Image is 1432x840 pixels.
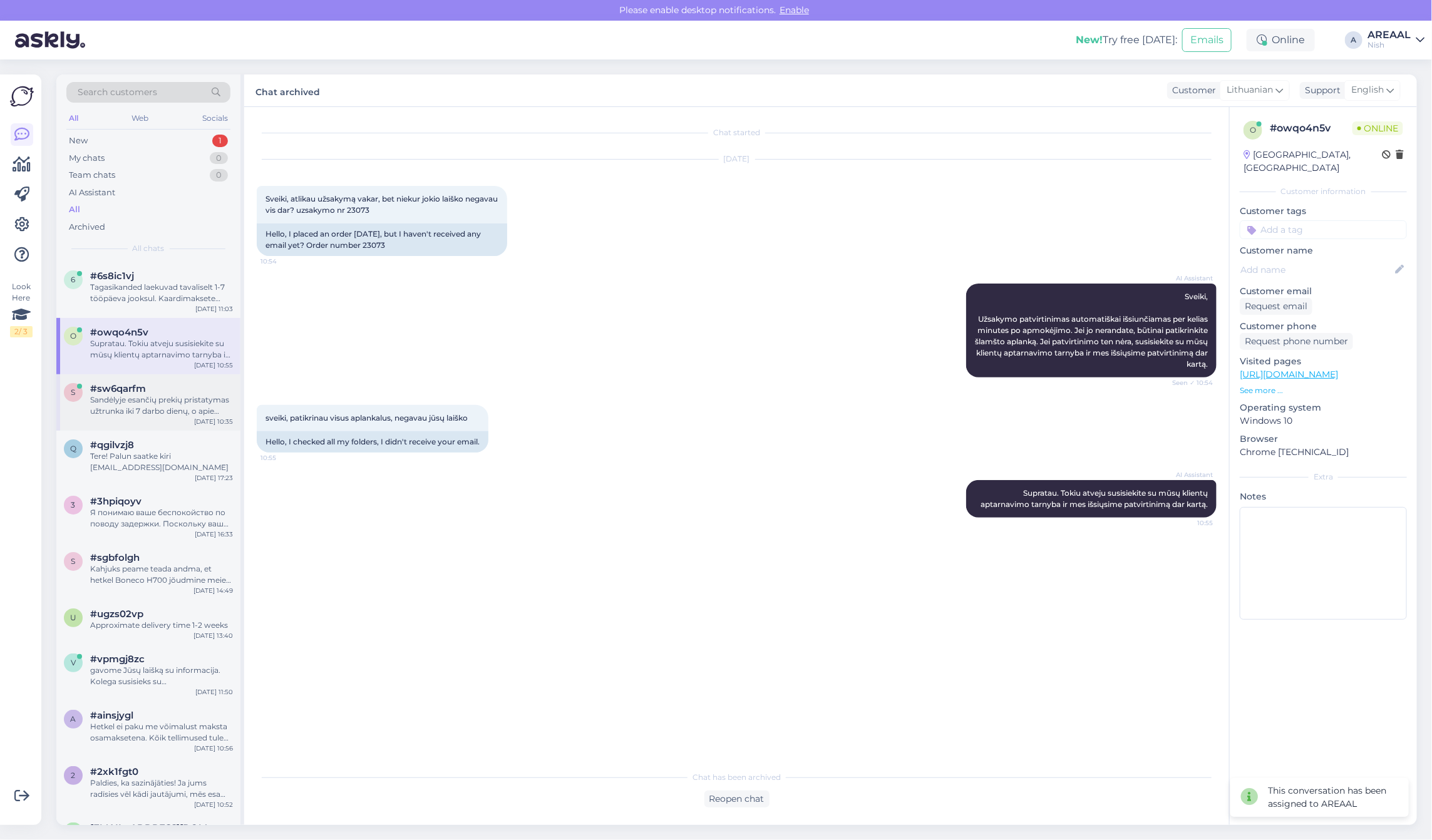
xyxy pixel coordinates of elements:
[193,586,233,595] div: [DATE] 14:49
[1076,33,1177,48] div: Try free [DATE]:
[212,135,228,147] div: 1
[90,653,145,665] span: #vpmgj8zc
[90,721,233,744] div: Hetkel ei paku me võimalust maksta osamaksetena. Kõik tellimused tuleb tasuda täies mahus tellimi...
[1166,378,1213,387] span: Seen ✓ 10:54
[1182,28,1232,52] button: Emails
[90,282,233,304] div: Tagasikanded laekuvad tavaliselt 1-7 tööpäeva jooksul. Kaardimaksete puhul 5-10 tööpäeva jooksul.
[255,82,320,99] label: Chat archived
[260,453,307,463] span: 10:55
[78,86,157,99] span: Search customers
[90,394,233,417] div: Sandėlyje esančių prekių pristatymas užtrunka iki 7 darbo dienų, o apie išsiuntimą informuojame e...
[90,766,138,777] span: #2xk1fgt0
[1247,29,1315,51] div: Online
[194,744,233,753] div: [DATE] 10:56
[1240,186,1407,197] div: Customer information
[1240,369,1338,380] a: [URL][DOMAIN_NAME]
[71,500,76,510] span: 3
[1076,34,1103,46] b: New!
[195,473,233,483] div: [DATE] 17:23
[90,710,133,721] span: #ainsjygl
[10,281,33,337] div: Look Here
[130,110,152,126] div: Web
[704,791,770,807] div: Reopen chat
[90,620,233,631] div: Approximate delivery time 1-2 weeks
[1240,298,1312,315] div: Request email
[265,194,500,215] span: Sveiki, atlikau užsakymą vakar, bet niekur jokio laiško negavau vis dar? uzsakymo nr 23073
[90,338,233,361] div: Supratau. Tokiu atveju susisiekite su mūsų klientų aptarnavimo tarnyba ir mes išsiųsime patvirtin...
[1240,433,1407,446] p: Browser
[200,110,230,126] div: Socials
[210,152,228,165] div: 0
[1240,220,1407,239] input: Add a tag
[1368,30,1424,50] a: AREAALNish
[1300,84,1341,97] div: Support
[70,613,76,622] span: u
[975,292,1210,369] span: Sveiki, Užsakymo patvirtinimas automatiškai išsiunčiamas per kelias minutes po apmokėjimo. Jei jo...
[195,304,233,314] div: [DATE] 11:03
[1270,121,1352,136] div: # owqo4n5v
[776,4,813,16] span: Enable
[194,800,233,809] div: [DATE] 10:52
[194,361,233,370] div: [DATE] 10:55
[257,223,507,256] div: Hello, I placed an order [DATE], but I haven't received any email yet? Order number 23073
[69,187,115,199] div: AI Assistant
[194,417,233,426] div: [DATE] 10:35
[69,169,115,182] div: Team chats
[10,85,34,108] img: Askly Logo
[90,327,148,338] span: #owqo4n5v
[90,822,220,834] span: tmscesiulis@gmail.com
[1240,401,1407,414] p: Operating system
[193,631,233,640] div: [DATE] 13:40
[1368,30,1411,40] div: AREAAL
[257,153,1217,165] div: [DATE]
[66,110,81,126] div: All
[69,203,80,216] div: All
[70,444,76,453] span: q
[260,257,307,266] span: 10:54
[1240,490,1407,503] p: Notes
[71,771,76,780] span: 2
[71,387,76,397] span: s
[90,270,134,282] span: #6s8ic1vj
[90,439,134,451] span: #qgilvzj8
[1345,31,1362,49] div: A
[1240,263,1393,277] input: Add name
[1240,333,1353,350] div: Request phone number
[90,552,140,563] span: #sgbfolgh
[1166,518,1213,528] span: 10:55
[90,563,233,586] div: Kahjuks peame teada andma, et hetkel Boneco H700 jõudmine meie lattu on hilinenud. Tarneaeg Teien...
[1250,125,1256,135] span: o
[1227,83,1273,97] span: Lithuanian
[1244,148,1382,175] div: [GEOGRAPHIC_DATA], [GEOGRAPHIC_DATA]
[90,608,143,620] span: #ugzs02vp
[70,331,76,341] span: o
[1240,285,1407,298] p: Customer email
[210,169,228,182] div: 0
[693,772,781,783] span: Chat has been archived
[1268,784,1399,811] div: This conversation has been assigned to AREAAL
[1240,414,1407,428] p: Windows 10
[90,496,142,507] span: #3hpiqoyv
[90,451,233,473] div: Tere! Palun saatke kiri [EMAIL_ADDRESS][DOMAIN_NAME]
[195,530,233,539] div: [DATE] 16:33
[265,413,468,423] span: sveiki, patikrinau visus aplankalus, negavau jūsų laiško
[1368,40,1411,50] div: Nish
[195,687,233,697] div: [DATE] 11:50
[1240,355,1407,368] p: Visited pages
[71,556,76,566] span: s
[90,665,233,687] div: gavome Jūsų laišką su informacija. Kolega susisieks su [GEOGRAPHIC_DATA], kai tik bus patikrinta ...
[90,777,233,800] div: Paldies, ka sazinājāties! Ja jums radīsies vēl kādi jautājumi, mēs esam šeit, lai palīdzētu.
[69,135,88,147] div: New
[1166,274,1213,283] span: AI Assistant
[1240,244,1407,257] p: Customer name
[257,127,1217,138] div: Chat started
[10,326,33,337] div: 2 / 3
[1352,121,1403,135] span: Online
[1240,446,1407,459] p: Chrome [TECHNICAL_ID]
[69,152,105,165] div: My chats
[981,488,1210,509] span: Supratau. Tokiu atveju susisiekite su mūsų klientų aptarnavimo tarnyba ir mes išsiųsime patvirtin...
[1240,471,1407,483] div: Extra
[1240,205,1407,218] p: Customer tags
[1240,320,1407,333] p: Customer phone
[133,243,165,254] span: All chats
